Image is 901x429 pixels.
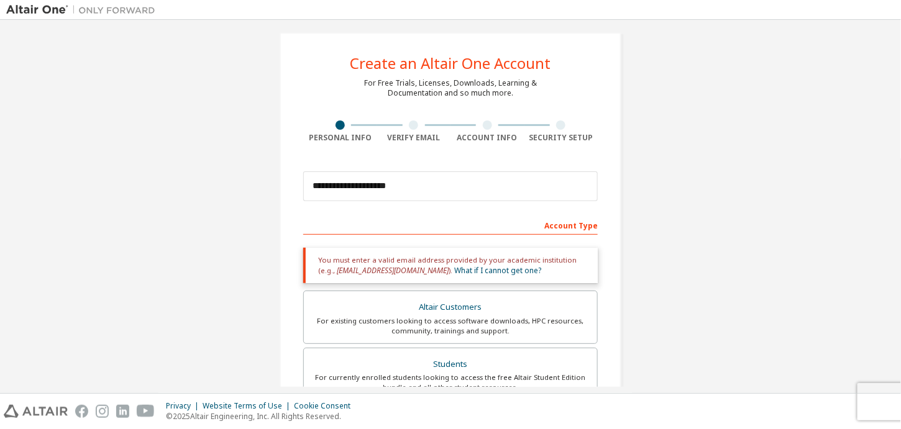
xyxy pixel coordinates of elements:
div: Security Setup [524,133,598,143]
img: instagram.svg [96,405,109,418]
div: Cookie Consent [294,401,358,411]
img: Altair One [6,4,162,16]
div: Verify Email [377,133,451,143]
div: Account Info [451,133,524,143]
div: For existing customers looking to access software downloads, HPC resources, community, trainings ... [311,316,590,336]
p: © 2025 Altair Engineering, Inc. All Rights Reserved. [166,411,358,422]
div: Students [311,356,590,373]
img: facebook.svg [75,405,88,418]
div: For currently enrolled students looking to access the free Altair Student Edition bundle and all ... [311,373,590,392]
img: linkedin.svg [116,405,129,418]
div: Website Terms of Use [203,401,294,411]
div: Altair Customers [311,299,590,316]
div: Account Type [303,215,598,235]
img: altair_logo.svg [4,405,68,418]
img: youtube.svg [137,405,155,418]
a: What if I cannot get one? [454,265,541,276]
div: For Free Trials, Licenses, Downloads, Learning & Documentation and so much more. [364,78,537,98]
div: Create an Altair One Account [350,56,551,71]
span: [EMAIL_ADDRESS][DOMAIN_NAME] [337,265,449,276]
div: Privacy [166,401,203,411]
div: You must enter a valid email address provided by your academic institution (e.g., ). [303,248,598,283]
div: Personal Info [303,133,377,143]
